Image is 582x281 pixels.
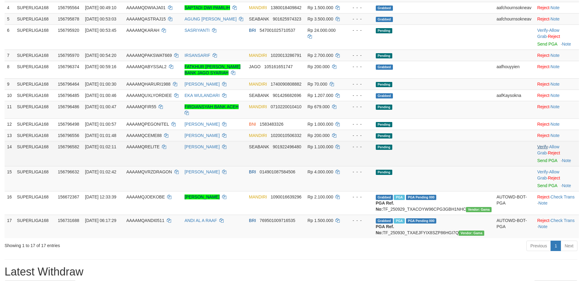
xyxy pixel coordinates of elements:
[347,27,371,33] div: - - -
[537,169,548,174] a: Verify
[185,144,220,149] a: [PERSON_NAME]
[308,133,330,138] span: Rp 200.000
[538,201,547,205] a: Note
[376,93,393,98] span: Grabbed
[535,2,579,13] td: ·
[85,133,116,138] span: [DATE] 01:01:48
[185,122,220,127] a: [PERSON_NAME]
[5,130,14,141] td: 13
[551,133,560,138] a: Note
[376,17,393,22] span: Grabbed
[537,144,559,155] a: Allow Grab
[85,64,116,69] span: [DATE] 00:59:16
[14,2,55,13] td: SUPERLIGA168
[535,78,579,90] td: ·
[126,93,172,98] span: AAAAMQUXLYORDIEE
[126,64,167,69] span: AAAAMQABYSSAL2
[537,42,557,46] a: Send PGA
[5,50,14,61] td: 7
[537,158,557,163] a: Send PGA
[58,64,79,69] span: 156796374
[494,2,535,13] td: aafchournsokneav
[308,104,330,109] span: Rp 679.000
[260,28,295,33] span: Copy 547001025710537 to clipboard
[185,133,220,138] a: [PERSON_NAME]
[347,52,371,58] div: - - -
[249,104,267,109] span: MANDIRI
[537,82,549,87] a: Reject
[562,158,571,163] a: Note
[535,61,579,78] td: ·
[406,218,437,224] span: PGA Pending
[376,82,392,87] span: Pending
[347,169,371,175] div: - - -
[14,101,55,118] td: SUPERLIGA168
[85,194,116,199] span: [DATE] 12:33:39
[551,241,561,251] a: 1
[347,92,371,98] div: - - -
[537,17,549,21] a: Reject
[249,169,256,174] span: BRI
[535,13,579,24] td: ·
[347,16,371,22] div: - - -
[551,5,560,10] a: Note
[535,130,579,141] td: ·
[126,104,156,109] span: AAAAMQFIR55
[535,141,579,166] td: · ·
[273,144,301,149] span: Copy 901922496480 to clipboard
[85,104,116,109] span: [DATE] 01:00:47
[249,93,269,98] span: SEABANK
[14,24,55,50] td: SUPERLIGA168
[494,13,535,24] td: aafchournsokneav
[5,78,14,90] td: 9
[249,122,256,127] span: BNI
[537,122,549,127] a: Reject
[5,141,14,166] td: 14
[537,144,548,149] a: Verify
[5,118,14,130] td: 12
[347,194,371,200] div: - - -
[185,64,240,75] a: FATKHUR [PERSON_NAME] BANK JAGO SYARIAH
[347,121,371,127] div: - - -
[537,194,549,199] a: Reject
[376,224,394,235] b: PGA Ref. No:
[271,133,302,138] span: Copy 1020010506332 to clipboard
[58,133,79,138] span: 156796556
[308,53,333,58] span: Rp 2.700.000
[376,28,392,33] span: Pending
[249,194,267,199] span: MANDIRI
[376,122,392,127] span: Pending
[548,176,560,180] a: Reject
[537,28,559,39] span: ·
[249,53,267,58] span: MANDIRI
[537,53,549,58] a: Reject
[58,17,79,21] span: 156795878
[376,133,392,139] span: Pending
[185,53,210,58] a: IRSANSARIF
[58,169,79,174] span: 156796632
[260,122,284,127] span: Copy 1583483326 to clipboard
[14,50,55,61] td: SUPERLIGA168
[249,5,267,10] span: MANDIRI
[537,169,559,180] a: Allow Grab
[551,104,560,109] a: Note
[5,240,238,249] div: Showing 1 to 17 of 17 entries
[308,122,333,127] span: Rp 1.000.000
[537,64,549,69] a: Reject
[376,53,392,58] span: Pending
[85,122,116,127] span: [DATE] 01:00:57
[185,218,217,223] a: ANDI AL A RAAF
[551,122,560,127] a: Note
[494,90,535,101] td: aafKaysokna
[126,28,159,33] span: AAAAMQKARAH
[85,17,116,21] span: [DATE] 00:53:03
[535,166,579,191] td: · ·
[5,191,14,215] td: 16
[14,78,55,90] td: SUPERLIGA168
[494,215,535,238] td: AUTOWD-BOT-PGA
[185,82,220,87] a: [PERSON_NAME]
[14,90,55,101] td: SUPERLIGA168
[537,183,557,188] a: Send PGA
[185,93,220,98] a: EKA WULANDARI
[58,28,79,33] span: 156795920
